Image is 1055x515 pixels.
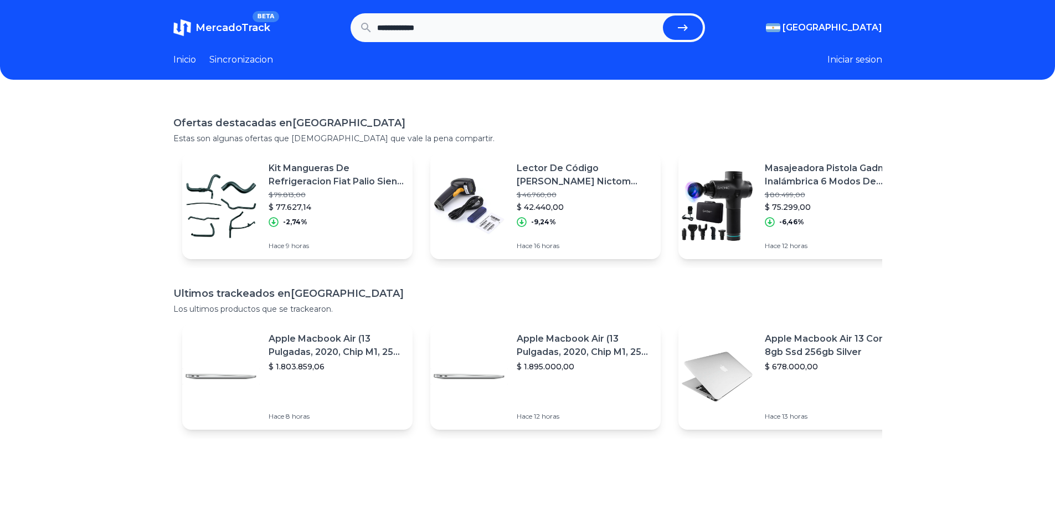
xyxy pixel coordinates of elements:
[269,190,404,199] p: $ 79.813,00
[765,190,900,199] p: $ 80.499,00
[209,53,273,66] a: Sincronizacion
[430,323,661,430] a: Featured imageApple Macbook Air (13 Pulgadas, 2020, Chip M1, 256 Gb De Ssd, 8 Gb De Ram) - Plata$...
[765,361,900,372] p: $ 678.000,00
[173,286,882,301] h1: Ultimos trackeados en [GEOGRAPHIC_DATA]
[517,412,652,421] p: Hace 12 horas
[182,323,413,430] a: Featured imageApple Macbook Air (13 Pulgadas, 2020, Chip M1, 256 Gb De Ssd, 8 Gb De Ram) - Plata$...
[283,218,307,226] p: -2,74%
[173,303,882,315] p: Los ultimos productos que se trackearon.
[182,338,260,415] img: Featured image
[517,361,652,372] p: $ 1.895.000,00
[269,332,404,359] p: Apple Macbook Air (13 Pulgadas, 2020, Chip M1, 256 Gb De Ssd, 8 Gb De Ram) - Plata
[195,22,270,34] span: MercadoTrack
[430,153,661,259] a: Featured imageLector De Código [PERSON_NAME] Nictom 8200w Usb Inalámbrico Cba$ 46.760,00$ 42.440,...
[269,412,404,421] p: Hace 8 horas
[783,21,882,34] span: [GEOGRAPHIC_DATA]
[269,202,404,213] p: $ 77.627,14
[678,153,909,259] a: Featured imageMasajeadora Pistola Gadnic Inalámbrica 6 Modos De Masaje$ 80.499,00$ 75.299,00-6,46...
[765,241,900,250] p: Hace 12 horas
[173,19,191,37] img: MercadoTrack
[269,162,404,188] p: Kit Mangueras De Refrigeracion Fiat Palio Siena 1.6 8v 1996/
[531,218,556,226] p: -9,24%
[517,241,652,250] p: Hace 16 horas
[517,332,652,359] p: Apple Macbook Air (13 Pulgadas, 2020, Chip M1, 256 Gb De Ssd, 8 Gb De Ram) - Plata
[517,202,652,213] p: $ 42.440,00
[517,162,652,188] p: Lector De Código [PERSON_NAME] Nictom 8200w Usb Inalámbrico Cba
[173,19,270,37] a: MercadoTrackBETA
[678,338,756,415] img: Featured image
[765,412,900,421] p: Hace 13 horas
[430,338,508,415] img: Featured image
[678,323,909,430] a: Featured imageApple Macbook Air 13 Core I5 8gb Ssd 256gb Silver$ 678.000,00Hace 13 horas
[765,332,900,359] p: Apple Macbook Air 13 Core I5 8gb Ssd 256gb Silver
[779,218,804,226] p: -6,46%
[253,11,279,22] span: BETA
[678,167,756,245] img: Featured image
[766,23,780,32] img: Argentina
[765,202,900,213] p: $ 75.299,00
[766,21,882,34] button: [GEOGRAPHIC_DATA]
[173,133,882,144] p: Estas son algunas ofertas que [DEMOGRAPHIC_DATA] que vale la pena compartir.
[173,53,196,66] a: Inicio
[269,361,404,372] p: $ 1.803.859,06
[182,167,260,245] img: Featured image
[182,153,413,259] a: Featured imageKit Mangueras De Refrigeracion Fiat Palio Siena 1.6 8v 1996/$ 79.813,00$ 77.627,14-...
[827,53,882,66] button: Iniciar sesion
[765,162,900,188] p: Masajeadora Pistola Gadnic Inalámbrica 6 Modos De Masaje
[269,241,404,250] p: Hace 9 horas
[173,115,882,131] h1: Ofertas destacadas en [GEOGRAPHIC_DATA]
[517,190,652,199] p: $ 46.760,00
[430,167,508,245] img: Featured image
